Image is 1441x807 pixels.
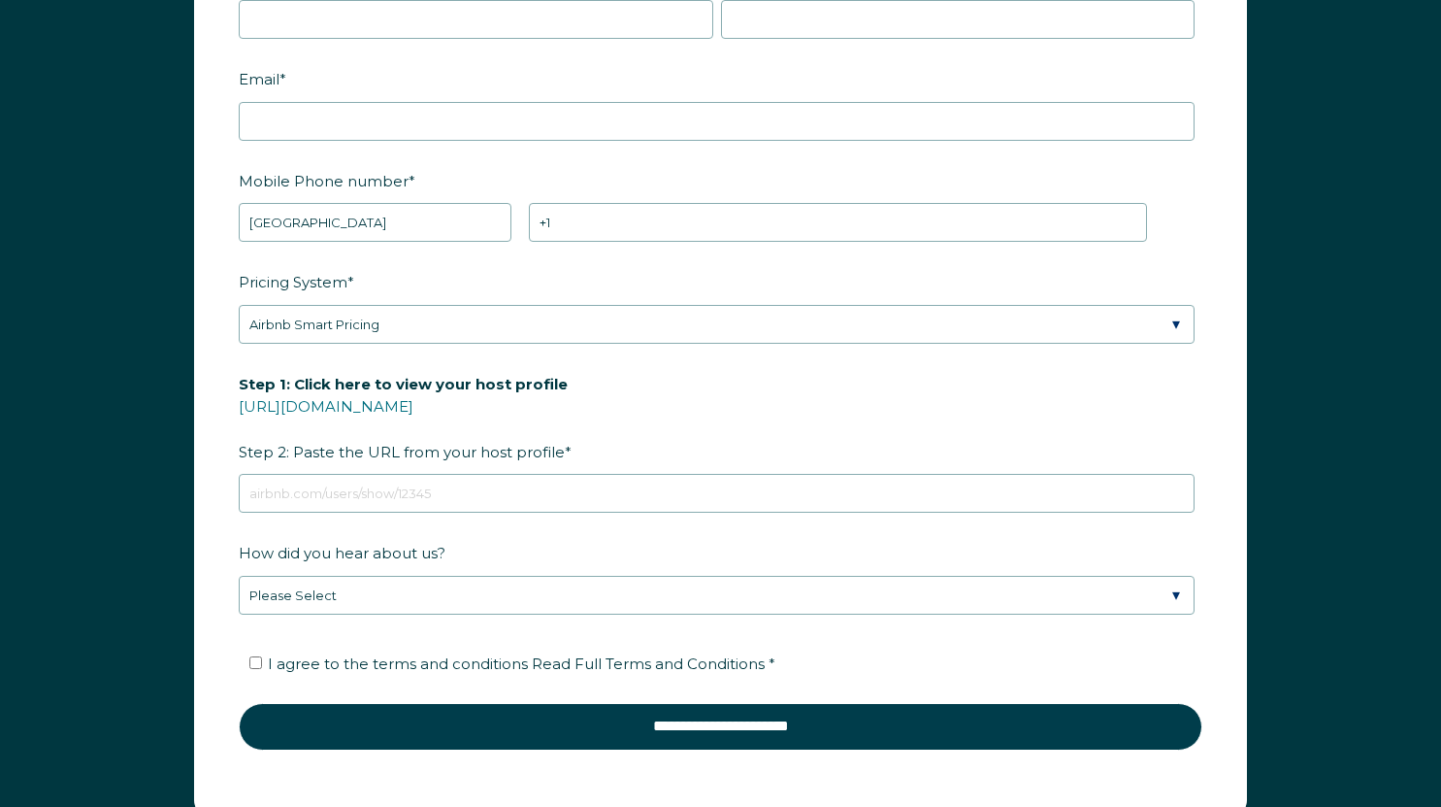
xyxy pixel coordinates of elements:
span: Email [239,64,279,94]
span: I agree to the terms and conditions [268,655,775,673]
span: How did you hear about us? [239,538,445,568]
input: airbnb.com/users/show/12345 [239,474,1195,513]
span: Pricing System [239,267,347,297]
a: Read Full Terms and Conditions [528,655,769,673]
a: [URL][DOMAIN_NAME] [239,397,413,416]
input: I agree to the terms and conditions Read Full Terms and Conditions * [249,656,262,669]
span: Step 2: Paste the URL from your host profile [239,369,568,467]
span: Step 1: Click here to view your host profile [239,369,568,399]
span: Mobile Phone number [239,166,409,196]
span: Read Full Terms and Conditions [532,655,765,673]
